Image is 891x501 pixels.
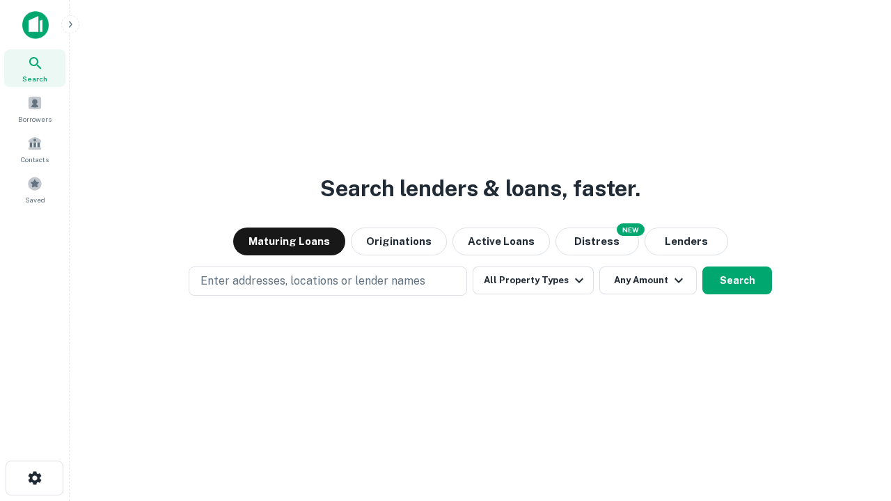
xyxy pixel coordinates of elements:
[22,73,47,84] span: Search
[473,267,594,294] button: All Property Types
[617,223,645,236] div: NEW
[233,228,345,255] button: Maturing Loans
[21,154,49,165] span: Contacts
[18,113,52,125] span: Borrowers
[555,228,639,255] button: Search distressed loans with lien and other non-mortgage details.
[200,273,425,289] p: Enter addresses, locations or lender names
[702,267,772,294] button: Search
[25,194,45,205] span: Saved
[452,228,550,255] button: Active Loans
[4,170,65,208] a: Saved
[821,390,891,456] iframe: Chat Widget
[189,267,467,296] button: Enter addresses, locations or lender names
[22,11,49,39] img: capitalize-icon.png
[4,90,65,127] a: Borrowers
[599,267,697,294] button: Any Amount
[351,228,447,255] button: Originations
[4,130,65,168] a: Contacts
[645,228,728,255] button: Lenders
[4,49,65,87] a: Search
[320,172,640,205] h3: Search lenders & loans, faster.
